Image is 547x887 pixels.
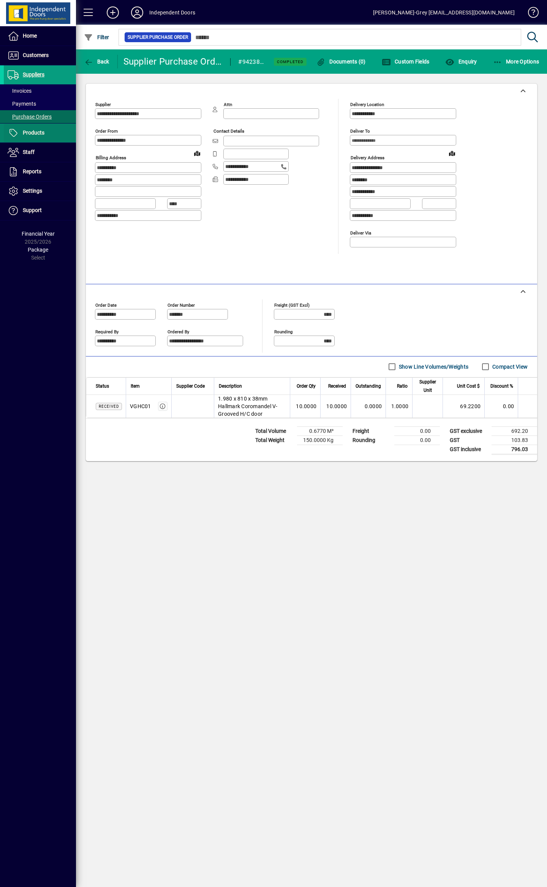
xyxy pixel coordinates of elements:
[224,102,232,107] mat-label: Attn
[297,382,316,390] span: Order Qty
[443,55,479,68] button: Enquiry
[23,52,49,58] span: Customers
[349,426,394,436] td: Freight
[4,182,76,201] a: Settings
[446,426,492,436] td: GST exclusive
[101,6,125,19] button: Add
[350,128,370,134] mat-label: Deliver To
[95,128,118,134] mat-label: Order from
[373,6,515,19] div: [PERSON_NAME]-Grey [EMAIL_ADDRESS][DOMAIN_NAME]
[218,395,286,418] span: 1.980 x 810 x 38mm Hallmark Coromandel V-Grooved H/C door
[99,404,119,409] span: Received
[297,436,343,445] td: 150.0000 Kg
[290,395,320,418] td: 10.0000
[457,382,480,390] span: Unit Cost $
[128,33,188,41] span: Supplier Purchase Order
[219,382,242,390] span: Description
[417,378,438,394] span: Supplier Unit
[191,147,203,159] a: View on map
[522,2,538,26] a: Knowledge Base
[84,34,109,40] span: Filter
[149,6,195,19] div: Independent Doors
[4,97,76,110] a: Payments
[22,231,55,237] span: Financial Year
[274,302,310,307] mat-label: Freight (GST excl)
[316,59,366,65] span: Documents (0)
[350,102,384,107] mat-label: Delivery Location
[168,302,195,307] mat-label: Order number
[96,382,109,390] span: Status
[131,382,140,390] span: Item
[4,162,76,181] a: Reports
[380,55,432,68] button: Custom Fields
[23,207,42,213] span: Support
[349,436,394,445] td: Rounding
[82,30,111,44] button: Filter
[274,329,292,334] mat-label: Rounding
[28,247,48,253] span: Package
[491,363,528,371] label: Compact View
[23,188,42,194] span: Settings
[251,426,297,436] td: Total Volume
[84,59,109,65] span: Back
[95,302,117,307] mat-label: Order date
[446,436,492,445] td: GST
[8,114,52,120] span: Purchase Orders
[123,55,223,68] div: Supplier Purchase Order
[76,55,118,68] app-page-header-button: Back
[443,395,484,418] td: 69.2200
[238,56,264,68] div: #94238-1
[320,395,351,418] td: 10.0000
[397,382,408,390] span: Ratio
[23,168,41,174] span: Reports
[491,55,541,68] button: More Options
[23,149,35,155] span: Staff
[4,124,76,143] a: Products
[251,436,297,445] td: Total Weight
[351,395,386,418] td: 0.0000
[446,147,458,159] a: View on map
[23,71,44,78] span: Suppliers
[394,436,440,445] td: 0.00
[4,46,76,65] a: Customers
[4,110,76,123] a: Purchase Orders
[386,395,412,418] td: 1.0000
[8,88,32,94] span: Invoices
[125,6,149,19] button: Profile
[23,130,44,136] span: Products
[445,59,477,65] span: Enquiry
[492,445,537,454] td: 796.03
[168,329,189,334] mat-label: Ordered by
[492,436,537,445] td: 103.83
[95,102,111,107] mat-label: Supplier
[95,329,119,334] mat-label: Required by
[356,382,381,390] span: Outstanding
[315,55,368,68] button: Documents (0)
[4,84,76,97] a: Invoices
[492,426,537,436] td: 692.20
[82,55,111,68] button: Back
[4,143,76,162] a: Staff
[23,33,37,39] span: Home
[297,426,343,436] td: 0.6770 M³
[382,59,430,65] span: Custom Fields
[8,101,36,107] span: Payments
[176,382,205,390] span: Supplier Code
[277,59,304,64] span: Completed
[394,426,440,436] td: 0.00
[484,395,518,418] td: 0.00
[4,27,76,46] a: Home
[397,363,468,371] label: Show Line Volumes/Weights
[350,230,371,235] mat-label: Deliver via
[130,402,151,410] div: VGHC01
[328,382,346,390] span: Received
[493,59,539,65] span: More Options
[490,382,513,390] span: Discount %
[4,201,76,220] a: Support
[446,445,492,454] td: GST inclusive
